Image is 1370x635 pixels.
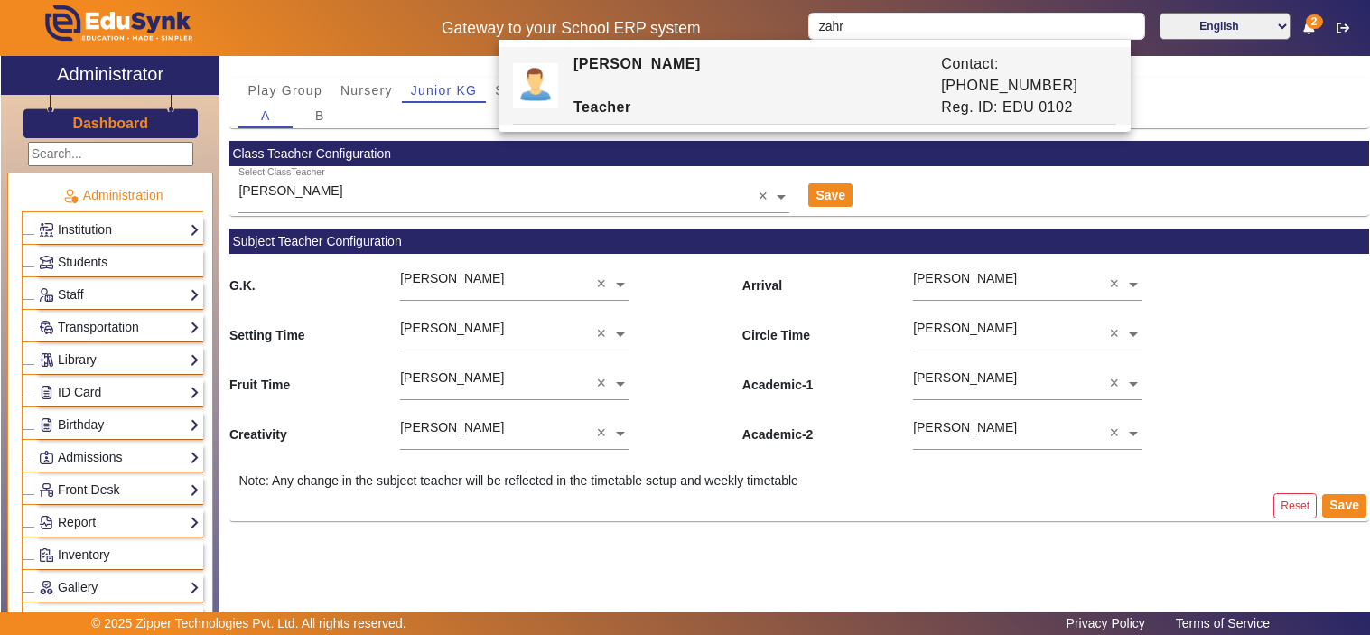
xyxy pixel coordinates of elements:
p: © 2025 Zipper Technologies Pvt. Ltd. All rights reserved. [91,614,406,633]
span: Clear all [1110,275,1125,294]
span: [PERSON_NAME] [400,420,504,434]
a: Dashboard [71,114,149,133]
div: [PERSON_NAME] [564,53,932,97]
span: Arrival [742,254,913,303]
span: [PERSON_NAME] [913,370,1017,385]
img: Administration.png [62,188,79,204]
div: Reg. ID: EDU 0102 [932,97,1116,118]
span: B [315,109,325,122]
span: Students [58,255,107,269]
div: Select ClassTeacher [238,165,325,180]
button: Save [808,183,853,207]
span: Inventory [58,547,110,562]
a: Terms of Service [1167,612,1279,635]
span: 2 [1306,14,1323,29]
span: [PERSON_NAME] [913,271,1017,285]
span: Clear all [597,425,612,444]
span: Senior KG [495,84,564,97]
h2: Administrator [57,63,163,85]
img: Inventory.png [40,548,53,562]
button: Save [1322,494,1366,518]
span: Setting Time [229,303,400,353]
a: Privacy Policy [1058,612,1154,635]
span: Junior KG [411,84,478,97]
span: [PERSON_NAME] [400,370,504,385]
h5: Gateway to your School ERP system [352,19,789,38]
span: [PERSON_NAME] [400,271,504,285]
span: Clear all [1110,375,1125,394]
span: Clear all [597,375,612,394]
img: profile.png [513,63,558,108]
h3: Dashboard [72,115,148,132]
div: Note: Any change in the subject teacher will be reflected in the timetable setup and weekly timet... [229,472,1369,490]
span: [PERSON_NAME] [913,420,1017,434]
span: Creativity [229,403,400,453]
input: Search... [28,142,193,166]
span: Fruit Time [229,353,400,403]
img: Students.png [40,256,53,269]
span: Nursery [340,84,393,97]
a: Administrator [1,56,219,95]
span: [PERSON_NAME] [238,183,342,198]
button: Reset [1273,493,1317,518]
a: Inventory [39,545,200,565]
a: Students [39,252,200,273]
span: [PERSON_NAME] [400,321,504,335]
span: Clear all [758,188,773,207]
span: G.K. [229,254,400,303]
h2: [PERSON_NAME][GEOGRAPHIC_DATA] [229,61,1369,78]
span: Academic-2 [742,403,913,453]
mat-card-header: Subject Teacher Configuration [229,229,1369,254]
span: Play Group [247,84,322,97]
span: Clear all [1110,425,1125,444]
span: Clear all [597,325,612,344]
span: Circle Time [742,303,913,353]
div: Contact: [PHONE_NUMBER] [932,53,1116,97]
p: Administration [22,186,203,205]
span: Clear all [597,275,612,294]
span: Clear all [1110,325,1125,344]
input: Search [808,13,1144,40]
span: [PERSON_NAME] [913,321,1017,335]
span: A [261,109,271,122]
span: Academic-1 [742,353,913,403]
b: Teacher [573,99,631,115]
mat-card-header: Class Teacher Configuration [229,141,1369,166]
